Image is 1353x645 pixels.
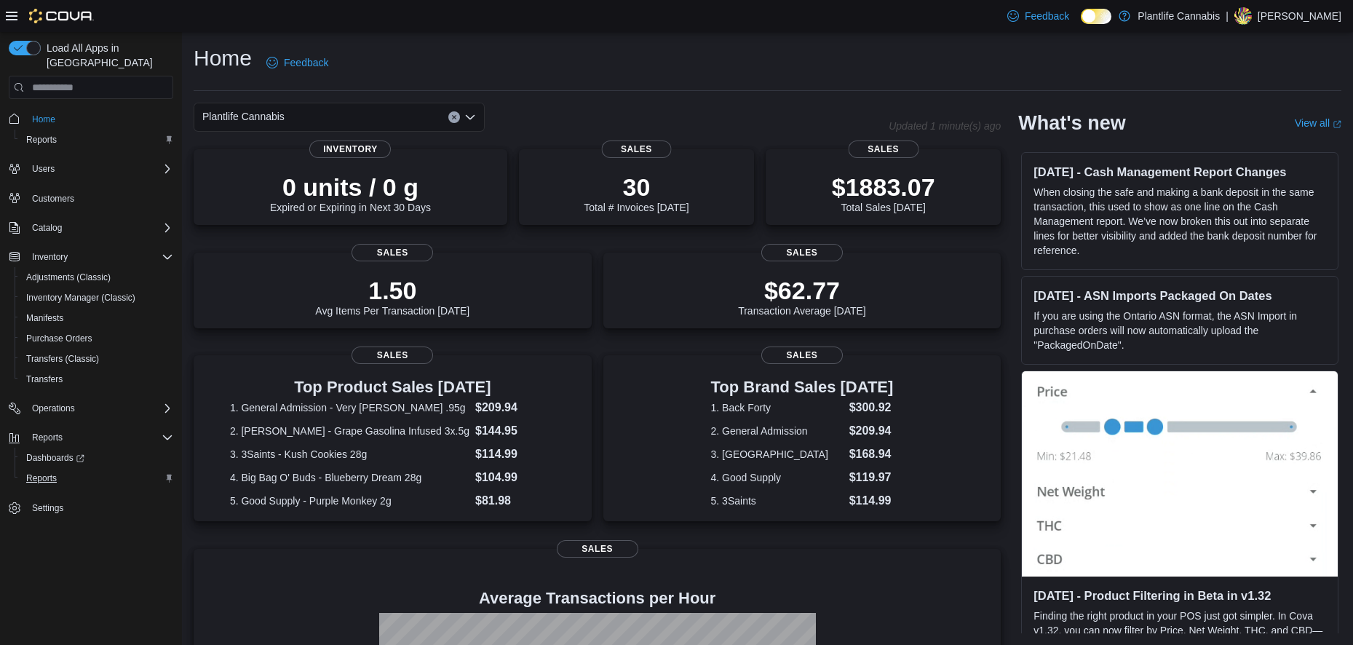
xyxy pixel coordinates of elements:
[270,173,431,202] p: 0 units / 0 g
[15,267,179,288] button: Adjustments (Classic)
[584,173,689,213] div: Total # Invoices [DATE]
[32,193,74,205] span: Customers
[20,330,98,347] a: Purchase Orders
[29,9,94,23] img: Cova
[20,350,173,368] span: Transfers (Classic)
[26,472,57,484] span: Reports
[889,120,1001,132] p: Updated 1 minute(s) ago
[849,446,894,463] dd: $168.94
[849,469,894,486] dd: $119.97
[20,289,141,306] a: Inventory Manager (Classic)
[1295,117,1341,129] a: View allExternal link
[832,173,935,213] div: Total Sales [DATE]
[601,141,672,158] span: Sales
[848,141,918,158] span: Sales
[711,447,844,462] dt: 3. [GEOGRAPHIC_DATA]
[464,111,476,123] button: Open list of options
[1001,1,1075,31] a: Feedback
[26,373,63,385] span: Transfers
[3,108,179,129] button: Home
[20,449,90,467] a: Dashboards
[849,399,894,416] dd: $300.92
[738,276,866,317] div: Transaction Average [DATE]
[26,333,92,344] span: Purchase Orders
[32,163,55,175] span: Users
[557,540,638,558] span: Sales
[1081,9,1111,24] input: Dark Mode
[26,134,57,146] span: Reports
[1234,7,1252,25] div: Amanda Weese
[315,276,469,305] p: 1.50
[475,399,555,416] dd: $209.94
[32,114,55,125] span: Home
[261,48,334,77] a: Feedback
[1018,111,1125,135] h2: What's new
[1033,288,1326,303] h3: [DATE] - ASN Imports Packaged On Dates
[26,353,99,365] span: Transfers (Classic)
[20,269,173,286] span: Adjustments (Classic)
[1138,7,1220,25] p: Plantlife Cannabis
[3,497,179,518] button: Settings
[230,379,555,396] h3: Top Product Sales [DATE]
[711,379,894,396] h3: Top Brand Sales [DATE]
[20,131,63,149] a: Reports
[15,468,179,488] button: Reports
[3,188,179,209] button: Customers
[20,309,69,327] a: Manifests
[26,160,173,178] span: Users
[230,447,469,462] dt: 3. 3Saints - Kush Cookies 28g
[26,272,111,283] span: Adjustments (Classic)
[1258,7,1341,25] p: [PERSON_NAME]
[1333,120,1341,129] svg: External link
[3,427,179,448] button: Reports
[230,470,469,485] dt: 4. Big Bag O' Buds - Blueberry Dream 28g
[26,429,68,446] button: Reports
[15,308,179,328] button: Manifests
[20,371,173,388] span: Transfers
[26,160,60,178] button: Users
[761,347,843,364] span: Sales
[26,248,173,266] span: Inventory
[205,590,989,607] h4: Average Transactions per Hour
[832,173,935,202] p: $1883.07
[20,330,173,347] span: Purchase Orders
[230,424,469,438] dt: 2. [PERSON_NAME] - Grape Gasolina Infused 3x.5g
[761,244,843,261] span: Sales
[20,131,173,149] span: Reports
[20,470,63,487] a: Reports
[711,424,844,438] dt: 2. General Admission
[194,44,252,73] h1: Home
[849,492,894,510] dd: $114.99
[20,309,173,327] span: Manifests
[26,499,173,517] span: Settings
[26,189,173,207] span: Customers
[32,222,62,234] span: Catalog
[352,244,433,261] span: Sales
[1025,9,1069,23] span: Feedback
[26,452,84,464] span: Dashboards
[1033,588,1326,603] h3: [DATE] - Product Filtering in Beta in v1.32
[1226,7,1229,25] p: |
[26,312,63,324] span: Manifests
[20,350,105,368] a: Transfers (Classic)
[315,276,469,317] div: Avg Items Per Transaction [DATE]
[15,130,179,150] button: Reports
[20,269,116,286] a: Adjustments (Classic)
[1033,309,1326,352] p: If you are using the Ontario ASN format, the ASN Import in purchase orders will now automatically...
[20,289,173,306] span: Inventory Manager (Classic)
[3,247,179,267] button: Inventory
[475,492,555,510] dd: $81.98
[711,494,844,508] dt: 5. 3Saints
[26,111,61,128] a: Home
[738,276,866,305] p: $62.77
[26,292,135,304] span: Inventory Manager (Classic)
[309,141,391,158] span: Inventory
[32,403,75,414] span: Operations
[26,219,173,237] span: Catalog
[26,400,81,417] button: Operations
[202,108,285,125] span: Plantlife Cannabis
[1033,165,1326,179] h3: [DATE] - Cash Management Report Changes
[475,446,555,463] dd: $114.99
[3,398,179,419] button: Operations
[711,400,844,415] dt: 1. Back Forty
